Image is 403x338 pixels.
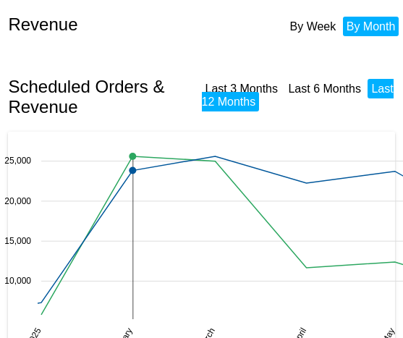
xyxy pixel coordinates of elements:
a: Last 6 Months [288,83,361,95]
text: 25,000 [5,156,32,166]
text: 20,000 [5,195,32,206]
li: By Month [343,17,399,36]
text: 15,000 [5,236,32,246]
a: Last 12 Months [202,83,394,108]
li: By Week [287,17,340,36]
text: 10,000 [5,276,32,286]
a: Last 3 Months [205,83,279,95]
